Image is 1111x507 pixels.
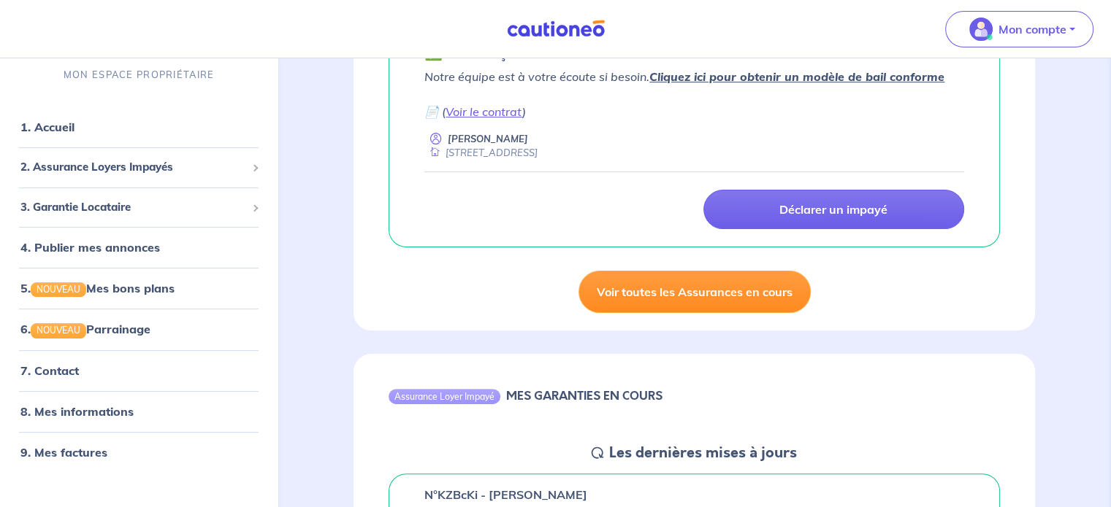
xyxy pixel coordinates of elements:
[6,397,272,426] div: 8. Mes informations
[969,18,993,41] img: illu_account_valid_menu.svg
[501,20,611,38] img: Cautioneo
[609,444,797,462] h5: Les dernières mises à jours
[6,113,272,142] div: 1. Accueil
[20,404,134,419] a: 8. Mes informations
[424,486,587,503] p: n°KZBcKi - [PERSON_NAME]
[20,322,150,337] a: 6.NOUVEAUParrainage
[20,120,75,135] a: 1. Accueil
[6,154,272,182] div: 2. Assurance Loyers Impayés
[424,104,526,119] em: 📄 ( )
[506,389,663,403] h6: MES GARANTIES EN COURS
[424,69,944,84] em: Notre équipe est à votre écoute si besoin.
[649,69,944,84] a: Cliquez ici pour obtenir un modèle de bail conforme
[20,363,79,378] a: 7. Contact
[424,44,964,62] div: state: CONTRACT-VALIDATED, Context: IN-LANDLORD,IS-GL-CAUTION-IN-LANDLORD
[779,202,887,217] p: Déclarer un impayé
[446,104,522,119] a: Voir le contrat
[20,282,175,296] a: 5.NOUVEAUMes bons plans
[6,193,272,222] div: 3. Garantie Locataire
[389,389,500,403] div: Assurance Loyer Impayé
[448,132,528,146] p: [PERSON_NAME]
[6,356,272,385] div: 7. Contact
[945,11,1093,47] button: illu_account_valid_menu.svgMon compte
[6,233,272,263] div: 4. Publier mes annonces
[424,146,538,160] div: [STREET_ADDRESS]
[703,190,964,229] a: Déclarer un impayé
[6,438,272,467] div: 9. Mes factures
[20,445,107,460] a: 9. Mes factures
[999,20,1066,38] p: Mon compte
[579,271,811,313] a: Voir toutes les Assurances en cours
[20,241,160,255] a: 4. Publier mes annonces
[20,160,246,177] span: 2. Assurance Loyers Impayés
[6,315,272,344] div: 6.NOUVEAUParrainage
[6,274,272,303] div: 5.NOUVEAUMes bons plans
[424,44,669,62] h5: ✅ BAIL REÇU - GARANTIE ACTIVÉE
[64,69,214,82] p: MON ESPACE PROPRIÉTAIRE
[20,199,246,216] span: 3. Garantie Locataire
